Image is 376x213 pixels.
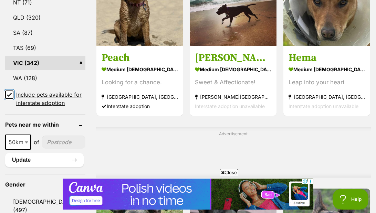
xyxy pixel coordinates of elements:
span: Interstate adoption unavailable [195,103,265,109]
a: Peach medium [DEMOGRAPHIC_DATA] Dog Looking for a chance. [GEOGRAPHIC_DATA], [GEOGRAPHIC_DATA] In... [96,46,183,116]
strong: [GEOGRAPHIC_DATA], [GEOGRAPHIC_DATA] [289,92,365,102]
a: Hema medium [DEMOGRAPHIC_DATA] Dog Leap into your heart [GEOGRAPHIC_DATA], [GEOGRAPHIC_DATA] Inte... [283,46,370,116]
div: Leap into your heart [289,78,365,87]
a: QLD (320) [5,10,85,25]
h3: Peach [102,51,178,64]
button: Update [5,153,84,167]
span: Interstate adoption unavailable [289,103,358,109]
strong: medium [DEMOGRAPHIC_DATA] Dog [102,64,178,74]
div: Sweet & Affectionate! [195,78,271,87]
a: SA (87) [5,25,85,40]
header: Pets near me within [5,121,85,128]
span: 50km [6,137,30,147]
a: Include pets available for interstate adoption [5,90,85,107]
strong: medium [DEMOGRAPHIC_DATA] Dog [289,64,365,74]
a: WA (128) [5,71,85,85]
input: postcode [42,136,85,149]
h3: Hema [289,51,365,64]
div: Advertisement [96,127,371,178]
strong: medium [DEMOGRAPHIC_DATA] Dog [195,64,271,74]
iframe: Advertisement [108,140,359,171]
a: [PERSON_NAME] medium [DEMOGRAPHIC_DATA] Dog Sweet & Affectionate! [PERSON_NAME][GEOGRAPHIC_DATA] ... [190,46,276,116]
div: Interstate adoption [102,102,178,111]
strong: [GEOGRAPHIC_DATA], [GEOGRAPHIC_DATA] [102,92,178,102]
span: Close [220,169,238,176]
div: Looking for a chance. [102,78,178,87]
h3: [PERSON_NAME] [195,51,271,64]
iframe: Help Scout Beacon - Open [333,189,369,210]
span: 50km [5,135,31,150]
header: Gender [5,181,85,188]
a: TAS (69) [5,41,85,55]
span: of [34,138,39,146]
span: Include pets available for interstate adoption [16,90,85,107]
a: VIC (342) [5,56,85,70]
iframe: Advertisement [63,179,313,210]
strong: [PERSON_NAME][GEOGRAPHIC_DATA] [195,92,271,102]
